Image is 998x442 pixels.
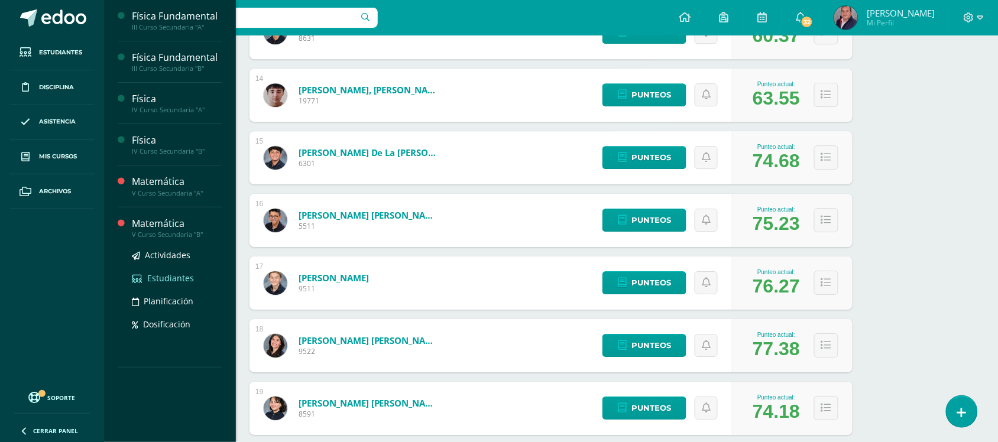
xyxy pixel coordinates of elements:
[753,401,800,422] div: 74.18
[112,8,378,28] input: Busca un usuario...
[299,284,369,294] span: 9511
[264,396,287,420] img: 1adf37c6204c1318d37441c92a90e270.png
[801,15,814,28] span: 32
[255,137,263,145] div: 15
[132,51,222,64] div: Física Fundamental
[602,146,686,169] a: Punteos
[255,200,263,208] div: 16
[299,33,440,43] span: 8631
[132,271,222,285] a: Estudiantes
[753,269,800,275] div: Punteo actual:
[132,23,222,31] div: III Curso Secundaria "A"
[602,271,686,294] a: Punteos
[753,331,800,338] div: Punteo actual:
[145,249,190,261] span: Actividades
[255,325,263,333] div: 18
[753,144,800,150] div: Punteo actual:
[132,175,222,197] a: MatemáticaV Curso Secundaria "A"
[132,92,222,106] div: Física
[264,83,287,107] img: ca1a7613084ebd636a209c9a4eed31a2.png
[631,209,671,231] span: Punteos
[14,389,90,405] a: Soporte
[299,397,440,409] a: [PERSON_NAME] [PERSON_NAME]
[132,64,222,73] div: III Curso Secundaria "B"
[132,134,222,155] a: FísicaIV Curso Secundaria "B"
[631,334,671,356] span: Punteos
[9,70,95,105] a: Disciplina
[48,394,76,402] span: Soporte
[33,427,78,435] span: Cerrar panel
[753,25,800,47] div: 60.37
[631,272,671,294] span: Punteos
[132,134,222,147] div: Física
[602,209,686,232] a: Punteos
[631,147,671,168] span: Punteos
[132,9,222,31] a: Física FundamentalIII Curso Secundaria "A"
[9,105,95,140] a: Asistencia
[631,397,671,419] span: Punteos
[132,294,222,308] a: Planificación
[299,209,440,221] a: [PERSON_NAME] [PERSON_NAME]
[132,230,222,239] div: V Curso Secundaria "B"
[9,139,95,174] a: Mis cursos
[299,272,369,284] a: [PERSON_NAME]
[299,84,440,96] a: [PERSON_NAME], [PERSON_NAME]
[299,96,440,106] span: 19771
[255,388,263,396] div: 19
[264,334,287,357] img: acf908706f56922b2764299af021aae4.png
[753,213,800,235] div: 75.23
[264,209,287,232] img: 45d8a447ae608b25a0594ee507f242d3.png
[299,409,440,419] span: 8591
[602,83,686,106] a: Punteos
[834,6,858,30] img: ebd243e3b242d3748138e7f8e32796dc.png
[9,174,95,209] a: Archivos
[132,189,222,197] div: V Curso Secundaria "A"
[39,83,74,92] span: Disciplina
[299,147,440,158] a: [PERSON_NAME] de la [PERSON_NAME]
[753,206,800,213] div: Punteo actual:
[753,394,800,401] div: Punteo actual:
[132,92,222,114] a: FísicaIV Curso Secundaria "A"
[602,334,686,357] a: Punteos
[132,217,222,239] a: MatemáticaV Curso Secundaria "B"
[132,147,222,155] div: IV Curso Secundaria "B"
[753,338,800,360] div: 77.38
[753,150,800,172] div: 74.68
[132,317,222,331] a: Dosificación
[132,51,222,73] a: Física FundamentalIII Curso Secundaria "B"
[255,74,263,83] div: 14
[132,175,222,188] div: Matemática
[132,9,222,23] div: Física Fundamental
[299,334,440,346] a: [PERSON_NAME] [PERSON_NAME]
[264,146,287,170] img: 444a9aa03552b9a2b49b40ba99b2f828.png
[299,221,440,231] span: 5511
[143,318,190,330] span: Dosificación
[132,217,222,230] div: Matemática
[753,275,800,297] div: 76.27
[753,81,800,87] div: Punteo actual:
[255,262,263,271] div: 17
[299,158,440,168] span: 6301
[9,35,95,70] a: Estudiantes
[147,272,194,284] span: Estudiantes
[144,295,193,307] span: Planificación
[867,7,935,19] span: [PERSON_NAME]
[39,48,82,57] span: Estudiantes
[753,87,800,109] div: 63.55
[39,117,76,126] span: Asistencia
[132,106,222,114] div: IV Curso Secundaria "A"
[264,271,287,295] img: 50d5144a290267393a948be7130bb773.png
[631,84,671,106] span: Punteos
[132,248,222,262] a: Actividades
[602,396,686,420] a: Punteos
[39,187,71,196] span: Archivos
[867,18,935,28] span: Mi Perfil
[299,346,440,356] span: 9522
[39,152,77,161] span: Mis cursos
